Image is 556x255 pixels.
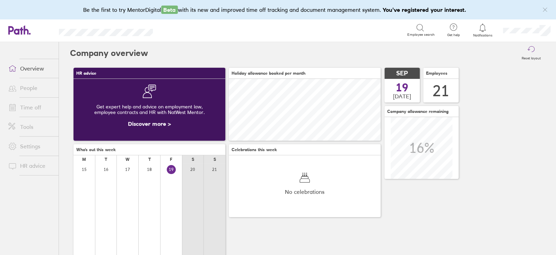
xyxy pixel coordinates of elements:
[383,6,466,13] b: You've registered your interest.
[105,157,107,162] div: T
[3,100,59,114] a: Time off
[393,93,411,99] span: [DATE]
[70,42,148,64] h2: Company overview
[172,27,189,33] div: Search
[170,157,172,162] div: F
[3,120,59,134] a: Tools
[285,189,324,195] span: No celebrations
[3,139,59,153] a: Settings
[387,109,449,114] span: Company allowance remaining
[83,6,473,14] div: Be the first to try MentorDigital with its new and improved time off tracking and document manage...
[79,98,220,121] div: Get expert help and advice on employment law, employee contracts and HR with NatWest Mentor.
[471,23,494,38] a: Notifications
[518,42,545,64] button: Reset layout
[3,159,59,173] a: HR advice
[396,70,408,77] span: SEP
[214,157,216,162] div: S
[232,147,277,152] span: Celebrations this week
[518,54,545,60] label: Reset layout
[161,6,178,14] span: Beta
[232,71,305,76] span: Holiday allowance booked per month
[128,120,171,127] a: Discover more >
[82,157,86,162] div: M
[148,157,151,162] div: T
[396,82,408,93] span: 19
[192,157,194,162] div: S
[471,33,494,38] span: Notifications
[3,61,59,75] a: Overview
[76,71,96,76] span: HR advice
[442,33,464,37] span: Get help
[407,33,434,37] span: Employee search
[125,157,130,162] div: W
[433,82,449,100] div: 21
[426,71,448,76] span: Employees
[3,81,59,95] a: People
[76,147,116,152] span: Who's out this week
